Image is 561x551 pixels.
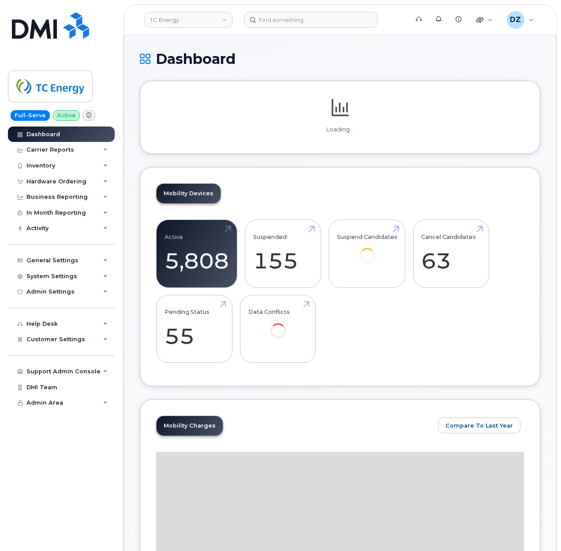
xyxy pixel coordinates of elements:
a: Mobility Devices [157,184,221,203]
a: Active 5,808 [165,225,229,283]
a: Mobility Charges [157,416,223,436]
button: Compare To Last Year [438,417,520,433]
span: Compare To Last Year [445,421,513,430]
a: Pending Status 55 [165,300,224,358]
a: Suspend Candidates [337,225,397,275]
a: Cancel Candidates 63 [421,225,481,283]
a: Suspended 155 [253,225,313,283]
p: Loading... [156,126,524,134]
h1: Dashboard [140,51,540,67]
a: Data Conflicts [248,300,308,350]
